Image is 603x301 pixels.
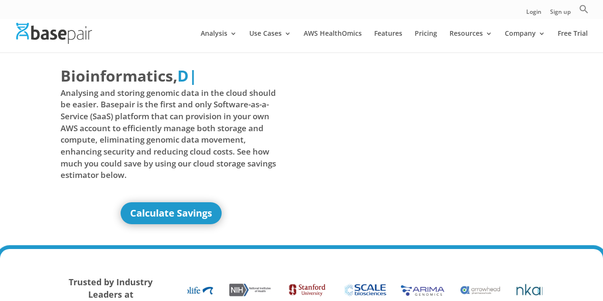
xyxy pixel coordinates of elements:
[177,65,189,86] span: D
[415,30,437,52] a: Pricing
[201,30,237,52] a: Analysis
[121,202,222,224] a: Calculate Savings
[69,276,153,300] strong: Trusted by Industry Leaders at
[61,87,282,181] span: Analysing and storing genomic data in the cloud should be easier. Basepair is the first and only ...
[304,30,362,52] a: AWS HealthOmics
[505,30,545,52] a: Company
[16,23,92,43] img: Basepair
[374,30,402,52] a: Features
[526,9,542,19] a: Login
[579,4,589,14] svg: Search
[308,65,530,190] iframe: Basepair - NGS Analysis Simplified
[189,65,197,86] span: |
[558,30,588,52] a: Free Trial
[579,4,589,19] a: Search Icon Link
[550,9,571,19] a: Sign up
[249,30,291,52] a: Use Cases
[61,65,177,87] span: Bioinformatics,
[450,30,492,52] a: Resources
